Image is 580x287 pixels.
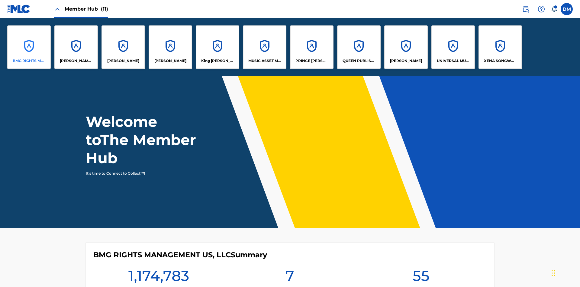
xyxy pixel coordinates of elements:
p: King McTesterson [201,58,234,64]
p: RONALD MCTESTERSON [390,58,422,64]
a: AccountsUNIVERSAL MUSIC PUB GROUP [431,25,475,69]
a: Accounts[PERSON_NAME] [149,25,192,69]
p: EYAMA MCSINGER [154,58,186,64]
p: MUSIC ASSET MANAGEMENT (MAM) [248,58,281,64]
a: AccountsXENA SONGWRITER [478,25,522,69]
div: User Menu [561,3,573,15]
span: Member Hub [65,5,108,12]
a: Public Search [520,3,532,15]
p: It's time to Connect to Collect™! [86,171,191,176]
a: AccountsPRINCE [PERSON_NAME] [290,25,333,69]
p: XENA SONGWRITER [484,58,517,64]
p: PRINCE MCTESTERSON [295,58,328,64]
p: BMG RIGHTS MANAGEMENT US, LLC [13,58,46,64]
a: Accounts[PERSON_NAME] SONGWRITER [54,25,98,69]
p: UNIVERSAL MUSIC PUB GROUP [437,58,470,64]
div: Drag [552,264,555,282]
img: Close [54,5,61,13]
a: AccountsQUEEN PUBLISHA [337,25,381,69]
a: Accounts[PERSON_NAME] [101,25,145,69]
p: CLEO SONGWRITER [60,58,93,64]
div: Help [535,3,547,15]
img: search [522,5,529,13]
a: AccountsBMG RIGHTS MANAGEMENT US, LLC [7,25,51,69]
a: Accounts[PERSON_NAME] [384,25,428,69]
span: (11) [101,6,108,12]
img: help [538,5,545,13]
h1: Welcome to The Member Hub [86,113,199,167]
img: MLC Logo [7,5,31,13]
p: QUEEN PUBLISHA [343,58,375,64]
div: Notifications [551,6,557,12]
iframe: Chat Widget [550,258,580,287]
h4: BMG RIGHTS MANAGEMENT US, LLC [93,250,267,259]
a: AccountsKing [PERSON_NAME] [196,25,239,69]
a: AccountsMUSIC ASSET MANAGEMENT (MAM) [243,25,286,69]
p: ELVIS COSTELLO [107,58,139,64]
